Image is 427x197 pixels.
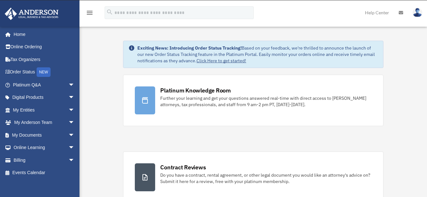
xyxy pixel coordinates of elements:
[4,66,84,79] a: Order StatusNEW
[160,172,371,185] div: Do you have a contract, rental agreement, or other legal document you would like an attorney's ad...
[160,95,371,108] div: Further your learning and get your questions answered real-time with direct access to [PERSON_NAM...
[160,163,206,171] div: Contract Reviews
[4,116,84,129] a: My Anderson Teamarrow_drop_down
[4,129,84,141] a: My Documentsarrow_drop_down
[160,86,231,94] div: Platinum Knowledge Room
[86,11,93,17] a: menu
[4,141,84,154] a: Online Learningarrow_drop_down
[4,91,84,104] a: Digital Productsarrow_drop_down
[68,104,81,117] span: arrow_drop_down
[106,9,113,16] i: search
[68,154,81,167] span: arrow_drop_down
[196,58,246,64] a: Click Here to get started!
[68,78,81,92] span: arrow_drop_down
[4,41,84,53] a: Online Ordering
[413,8,422,17] img: User Pic
[3,8,60,20] img: Anderson Advisors Platinum Portal
[4,78,84,91] a: Platinum Q&Aarrow_drop_down
[68,91,81,104] span: arrow_drop_down
[68,141,81,154] span: arrow_drop_down
[123,75,383,126] a: Platinum Knowledge Room Further your learning and get your questions answered real-time with dire...
[4,104,84,116] a: My Entitiesarrow_drop_down
[137,45,378,64] div: Based on your feedback, we're thrilled to announce the launch of our new Order Status Tracking fe...
[4,53,84,66] a: Tax Organizers
[137,45,242,51] strong: Exciting News: Introducing Order Status Tracking!
[68,129,81,142] span: arrow_drop_down
[4,166,84,179] a: Events Calendar
[4,28,81,41] a: Home
[86,9,93,17] i: menu
[37,67,51,77] div: NEW
[4,154,84,166] a: Billingarrow_drop_down
[68,116,81,129] span: arrow_drop_down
